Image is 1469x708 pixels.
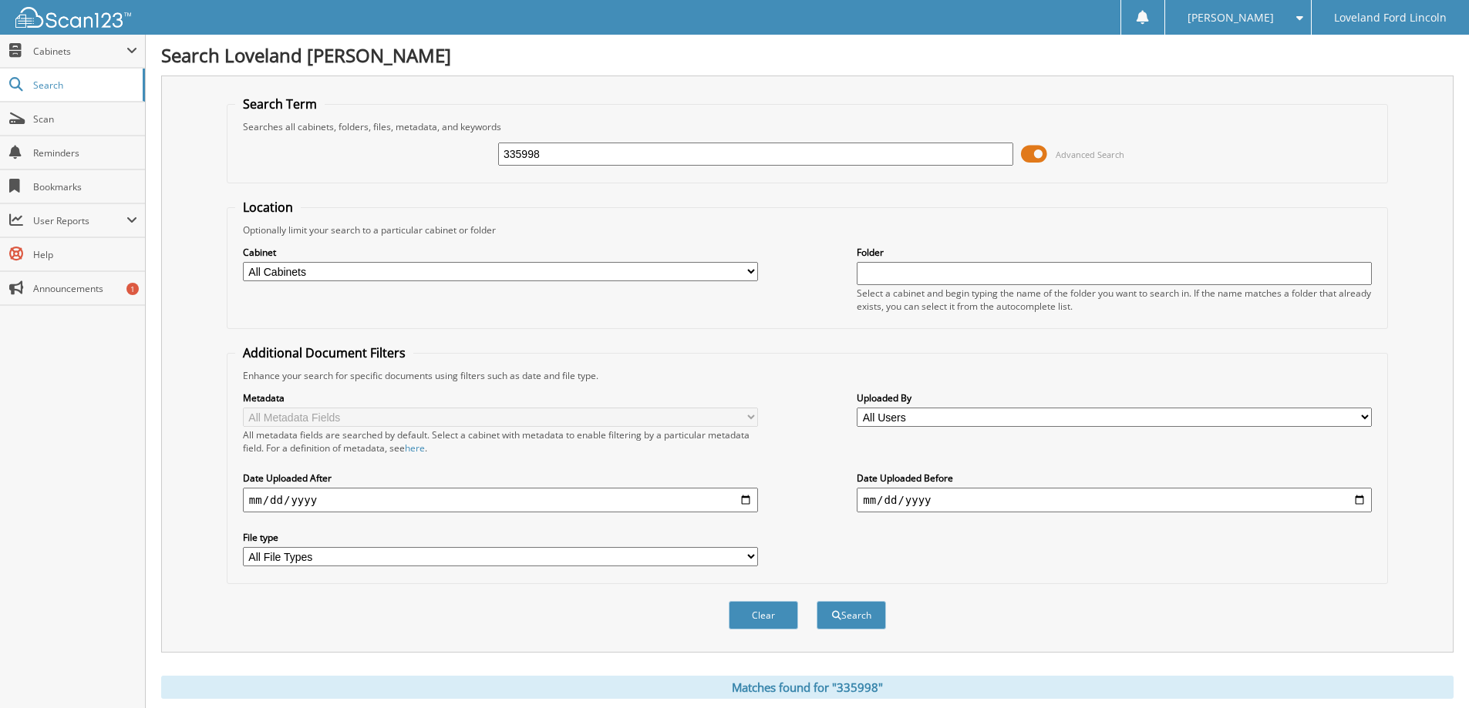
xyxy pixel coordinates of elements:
[243,246,758,259] label: Cabinet
[1334,13,1447,22] span: Loveland Ford Lincoln
[243,428,758,455] div: All metadata fields are searched by default. Select a cabinet with metadata to enable filtering b...
[33,112,137,126] span: Scan
[243,391,758,404] label: Metadata
[126,283,139,295] div: 1
[33,282,137,295] span: Announcements
[161,42,1454,68] h1: Search Loveland [PERSON_NAME]
[235,344,413,361] legend: Additional Document Filters
[33,180,137,193] span: Bookmarks
[235,199,301,216] legend: Location
[33,214,126,227] span: User Reports
[33,248,137,261] span: Help
[161,676,1454,699] div: Matches found for "335998"
[243,488,758,512] input: start
[243,471,758,485] label: Date Uploaded After
[33,146,137,159] span: Reminders
[1056,149,1124,160] span: Advanced Search
[857,246,1372,259] label: Folder
[857,287,1372,313] div: Select a cabinet and begin typing the name of the folder you want to search in. If the name match...
[857,471,1372,485] label: Date Uploaded Before
[1188,13,1274,22] span: [PERSON_NAME]
[33,79,135,92] span: Search
[857,488,1372,512] input: end
[857,391,1372,404] label: Uploaded By
[235,223,1380,237] div: Optionally limit your search to a particular cabinet or folder
[729,601,798,629] button: Clear
[235,369,1380,382] div: Enhance your search for specific documents using filters such as date and file type.
[817,601,886,629] button: Search
[15,7,131,28] img: scan123-logo-white.svg
[1392,634,1469,708] iframe: Chat Widget
[405,441,425,455] a: here
[243,531,758,544] label: File type
[235,120,1380,133] div: Searches all cabinets, folders, files, metadata, and keywords
[235,96,325,112] legend: Search Term
[33,45,126,58] span: Cabinets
